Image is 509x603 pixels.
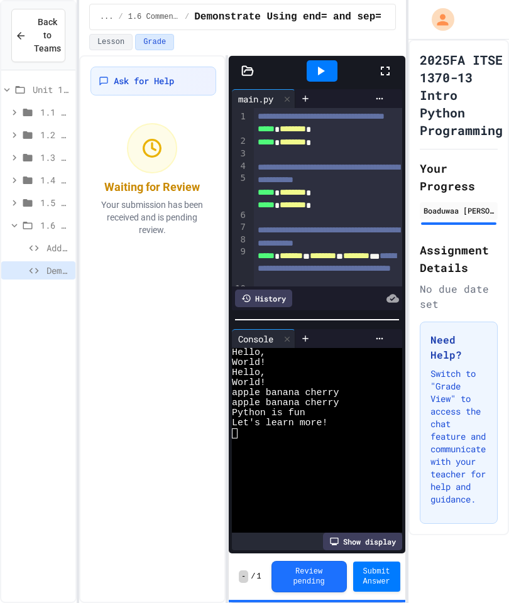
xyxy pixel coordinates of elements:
[232,160,248,172] div: 4
[271,561,347,592] button: Review pending
[34,16,61,55] span: Back to Teams
[100,12,114,22] span: ...
[251,572,255,582] span: /
[104,178,200,196] div: Waiting for Review
[232,283,248,332] div: 10
[232,111,248,135] div: 1
[454,550,496,590] iframe: chat widget
[185,12,189,22] span: /
[232,92,280,106] div: main.py
[232,418,328,428] span: Let's learn more!
[235,290,292,307] div: History
[11,9,65,62] button: Back to Teams
[40,219,70,232] span: 1.6 Comments and end= & sep=
[40,106,70,119] span: 1.1 Printing in Python
[232,398,339,408] span: apple banana cherry
[232,358,266,368] span: World!
[363,567,390,587] span: Submit Answer
[232,329,295,348] div: Console
[114,75,174,87] span: Ask for Help
[96,198,209,236] p: Your submission has been received and is pending review.
[232,378,266,388] span: World!
[232,221,248,234] div: 7
[424,205,494,216] div: Boaduwaa [PERSON_NAME]
[40,173,70,187] span: 1.4 Mathematical Operators
[353,562,400,592] button: Submit Answer
[89,34,133,50] button: Lesson
[135,34,174,50] button: Grade
[420,241,498,276] h2: Assignment Details
[119,12,123,22] span: /
[232,388,339,398] span: apple banana cherry
[40,128,70,141] span: 1.2 Variables and Types
[323,533,402,550] div: Show display
[430,367,487,506] p: Switch to "Grade View" to access the chat feature and communicate with your teacher for help and ...
[420,281,498,312] div: No due date set
[232,408,305,418] span: Python is fun
[232,246,248,283] div: 9
[430,332,487,362] h3: Need Help?
[47,241,70,254] span: Add Comments!
[232,89,295,108] div: main.py
[232,332,280,345] div: Console
[256,572,261,582] span: 1
[420,51,503,139] h1: 2025FA ITSE 1370-13 Intro Python Programming
[232,348,266,358] span: Hello,
[232,209,248,222] div: 6
[128,12,180,22] span: 1.6 Comments and end= & sep=
[232,172,248,209] div: 5
[40,196,70,209] span: 1.5 String Operator
[239,570,248,583] span: -
[47,264,70,277] span: Demonstrate Using end= and sep=
[419,5,457,34] div: My Account
[232,368,266,378] span: Hello,
[232,148,248,160] div: 3
[232,234,248,246] div: 8
[194,9,381,24] span: Demonstrate Using end= and sep=
[40,151,70,164] span: 1.3 User Input
[420,160,498,195] h2: Your Progress
[33,83,70,96] span: Unit 1: Basic Python and Console Interaction
[232,135,248,148] div: 2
